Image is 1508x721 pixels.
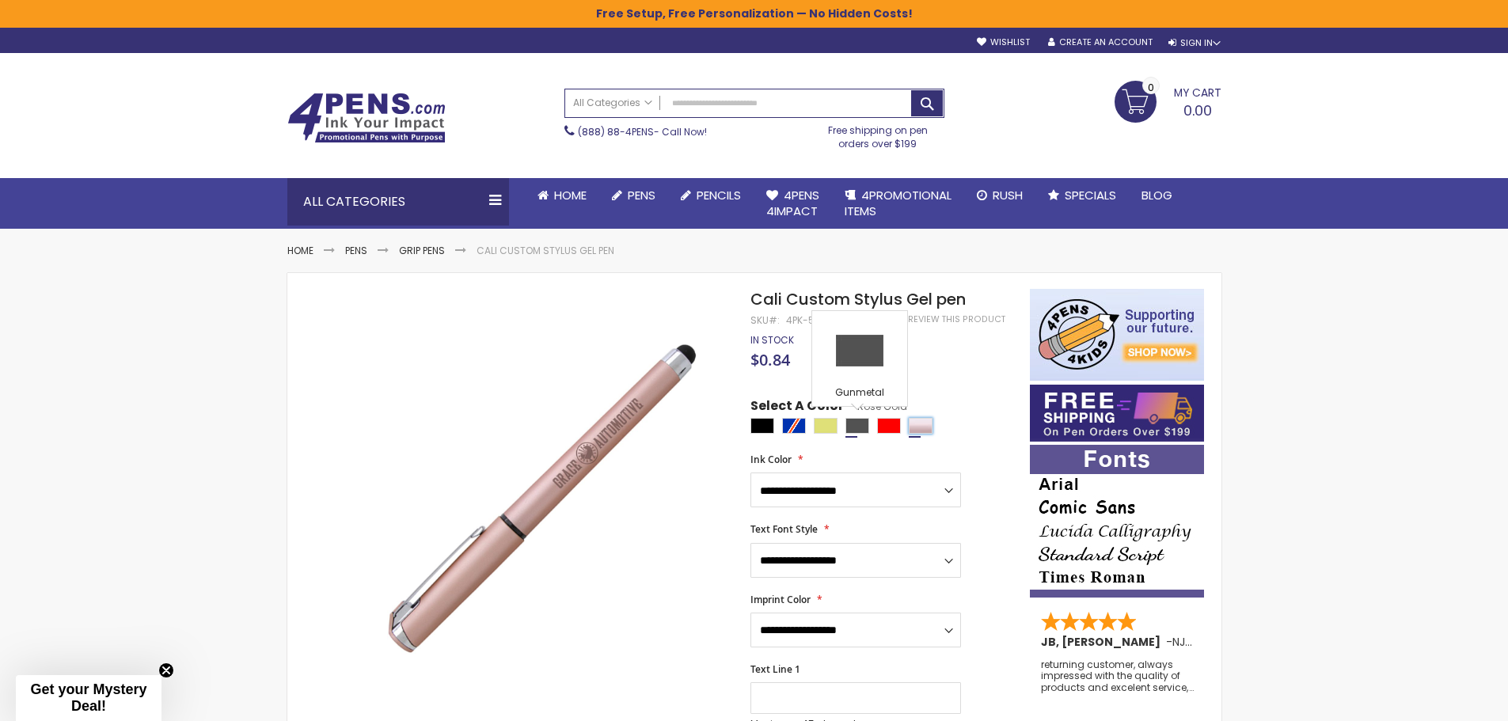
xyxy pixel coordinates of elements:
[565,89,660,116] a: All Categories
[554,187,587,203] span: Home
[1141,187,1172,203] span: Blog
[811,118,944,150] div: Free shipping on pen orders over $199
[750,334,794,347] div: Availability
[599,178,668,213] a: Pens
[750,397,844,419] span: Select A Color
[1168,37,1221,49] div: Sign In
[1030,385,1204,442] img: Free shipping on orders over $199
[786,314,839,327] div: 4PK-55897
[573,97,652,109] span: All Categories
[158,662,174,678] button: Close teaser
[832,178,964,230] a: 4PROMOTIONALITEMS
[287,178,509,226] div: All Categories
[1115,81,1221,120] a: 0.00 0
[750,313,780,327] strong: SKU
[1065,187,1116,203] span: Specials
[839,313,1005,325] a: Be the first to review this product
[766,187,819,219] span: 4Pens 4impact
[368,312,730,674] img: rose-gold-cali-custom-stylus-gel-pen_1.jpg
[754,178,832,230] a: 4Pens4impact
[345,244,367,257] a: Pens
[1129,178,1185,213] a: Blog
[477,245,614,257] li: Cali Custom Stylus Gel pen
[844,400,907,413] span: Rose Gold
[1030,445,1204,598] img: font-personalization-examples
[287,244,313,257] a: Home
[578,125,707,139] span: - Call Now!
[525,178,599,213] a: Home
[877,418,901,434] div: Red
[30,681,146,714] span: Get your Mystery Deal!
[750,522,818,536] span: Text Font Style
[964,178,1035,213] a: Rush
[1048,36,1153,48] a: Create an Account
[1041,634,1166,650] span: JB, [PERSON_NAME]
[578,125,654,139] a: (888) 88-4PENS
[16,675,161,721] div: Get your Mystery Deal!Close teaser
[814,418,838,434] div: Gold
[909,418,933,434] div: Rose Gold
[750,662,800,676] span: Text Line 1
[750,288,966,310] span: Cali Custom Stylus Gel pen
[750,418,774,434] div: Black
[1030,289,1204,381] img: 4pens 4 kids
[750,349,790,370] span: $0.84
[977,36,1030,48] a: Wishlist
[697,187,741,203] span: Pencils
[845,187,952,219] span: 4PROMOTIONAL ITEMS
[399,244,445,257] a: Grip Pens
[750,333,794,347] span: In stock
[287,93,446,143] img: 4Pens Custom Pens and Promotional Products
[668,178,754,213] a: Pencils
[1148,80,1154,95] span: 0
[1183,101,1212,120] span: 0.00
[845,418,869,434] div: Gunmetal
[628,187,655,203] span: Pens
[993,187,1023,203] span: Rush
[750,453,792,466] span: Ink Color
[1035,178,1129,213] a: Specials
[750,593,811,606] span: Imprint Color
[1041,659,1195,693] div: returning customer, always impressed with the quality of products and excelent service, will retu...
[816,386,903,402] div: Gunmetal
